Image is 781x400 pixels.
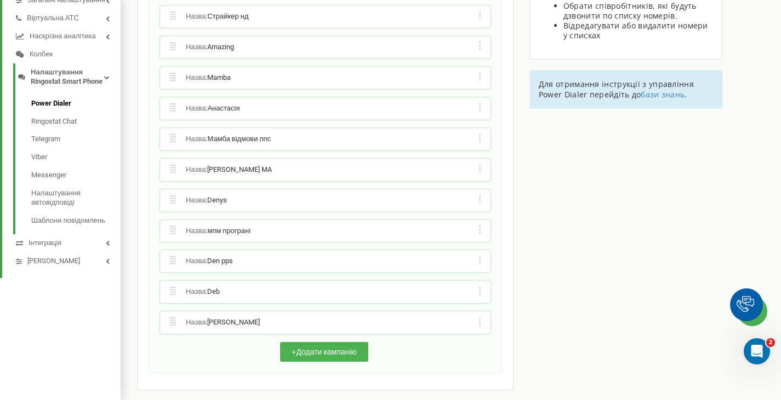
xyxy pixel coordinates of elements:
[160,67,491,89] div: Назва:Mamba
[31,189,110,207] a: Налаштування автовідповіді
[31,135,60,144] span: Telegram
[160,5,491,28] div: Назва:Страйкер нд
[207,287,220,295] span: Deb
[186,104,240,113] span: Назва :
[186,287,220,297] span: Назва :
[530,71,722,108] div: Для отримання інструкції з управління Power Dialer перейдіть до .
[207,104,240,112] span: Анастасія
[27,14,79,23] span: Віртуальна АТС
[31,99,110,108] a: Power Dialer
[186,73,231,83] span: Назва :
[186,43,234,52] span: Назва :
[27,257,80,266] span: [PERSON_NAME]
[207,73,231,82] span: Mamba
[563,1,711,21] li: Обрати співробітників, які будуть дзвонити по списку номерів.
[563,21,711,40] li: Відредагувати або видалити номери у списках
[16,239,110,248] a: Інтеграція
[160,281,491,303] div: Назва:Deb
[207,318,260,326] span: [PERSON_NAME]
[280,342,368,362] button: +Додати кампанію
[160,311,491,334] div: Назва:[PERSON_NAME]
[207,196,227,204] span: Denys
[31,153,47,162] span: Viber
[186,196,227,205] span: Назва :
[30,32,96,41] span: Наскрізна аналітика
[186,135,271,144] span: Назва :
[31,117,110,126] a: Ringostat Chat
[160,220,491,242] div: Назва:мпм програні
[30,50,53,59] span: Колбек
[31,171,66,180] span: Messenger
[766,338,775,347] span: 2
[16,257,110,266] a: [PERSON_NAME]
[31,99,71,108] span: Power Dialer
[16,14,110,23] a: Віртуальна АТС
[31,135,110,144] a: Telegram
[160,189,491,212] div: Назва:Denys
[28,239,61,248] span: Інтеграція
[641,89,685,100] a: бази знань
[31,216,110,225] a: Шаблони повідомлень
[31,153,110,162] a: Viber
[160,128,491,150] div: Назва:Мамба відмови ппс
[18,68,110,86] a: Налаштування Ringostat Smart Phone
[186,165,272,175] span: Назва :
[207,12,248,20] span: Страйкер нд
[744,338,770,364] iframe: Intercom live chat
[160,250,491,273] div: Назва:Den pps
[31,216,105,225] span: Шаблони повідомлень
[31,68,104,86] span: Налаштування Ringostat Smart Phone
[160,159,491,181] div: Назва:[PERSON_NAME] MA
[207,165,272,173] span: [PERSON_NAME] MA
[186,318,260,327] span: Назва :
[31,117,77,126] span: Ringostat Chat
[16,50,110,59] a: Колбек
[207,43,234,51] span: Amazing
[160,36,491,59] div: Назва:Amazing
[31,171,110,180] a: Messenger
[16,32,110,41] a: Наскрізна аналітика
[207,257,233,265] span: Den pps
[186,257,233,266] span: Назва :
[207,135,271,143] span: Мамба відмови ппс
[186,227,250,236] span: Назва :
[160,97,491,120] div: Назва:Анастасія
[207,227,250,235] span: мпм програні
[186,12,249,21] span: Назва :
